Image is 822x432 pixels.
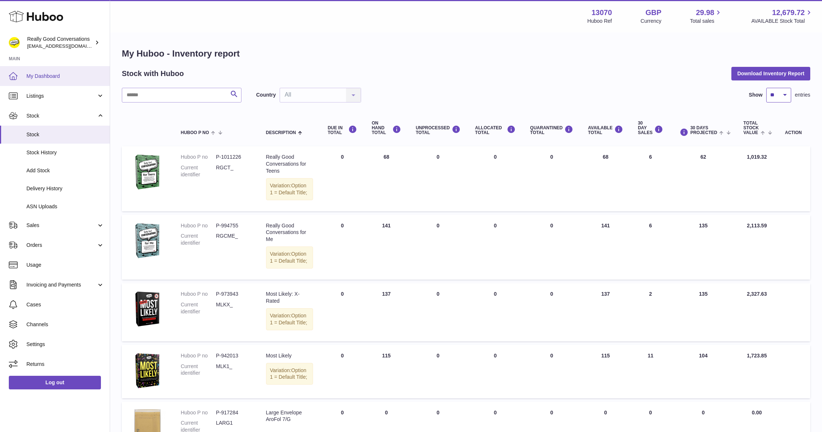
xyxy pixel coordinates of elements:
td: 0 [468,215,523,280]
td: 0 [408,283,468,341]
span: Add Stock [26,167,104,174]
dt: Huboo P no [181,291,216,298]
span: Stock History [26,149,104,156]
td: 0 [320,146,364,211]
span: Total stock value [743,121,759,136]
td: 62 [670,146,736,211]
div: Variation: [266,178,313,200]
span: Orders [26,242,97,249]
td: 141 [581,215,630,280]
td: 137 [581,283,630,341]
td: 2 [630,283,670,341]
dd: RGCT_ [216,164,251,178]
img: product image [129,291,166,327]
span: Total sales [690,18,723,25]
dt: Current identifier [181,233,216,246]
img: product image [129,222,166,259]
td: 0 [320,283,364,341]
label: Show [749,91,763,98]
span: Listings [26,93,97,100]
dt: Current identifier [181,363,216,377]
span: 2,327.63 [747,291,767,297]
span: 1,019.32 [747,154,767,160]
div: Large Envelope AroFol 7/G [266,409,313,423]
dt: Current identifier [181,164,216,178]
span: [EMAIL_ADDRESS][DOMAIN_NAME] [27,43,108,49]
span: Invoicing and Payments [26,281,97,288]
span: Usage [26,262,104,269]
dd: P-942013 [216,352,251,359]
div: Really Good Conversations [27,36,93,50]
div: QUARANTINED Total [530,125,574,135]
dd: MLKX_ [216,301,251,315]
dt: Huboo P no [181,409,216,416]
td: 6 [630,146,670,211]
dd: P-973943 [216,291,251,298]
span: 1,723.85 [747,353,767,359]
dt: Huboo P no [181,154,216,161]
span: entries [795,91,810,98]
div: AVAILABLE Total [588,125,623,135]
span: AVAILABLE Stock Total [751,18,813,25]
div: Variation: [266,308,313,330]
div: ALLOCATED Total [475,125,516,135]
dd: P-994755 [216,222,251,229]
img: product image [129,154,166,190]
div: Most Likely [266,352,313,359]
span: Returns [26,361,104,368]
span: 30 DAYS PROJECTED [690,126,717,135]
span: Settings [26,341,104,348]
span: 0 [550,154,553,160]
h1: My Huboo - Inventory report [122,48,810,60]
span: Option 1 = Default Title; [270,183,308,195]
td: 135 [670,283,736,341]
td: 141 [364,215,408,280]
a: 12,679.72 AVAILABLE Stock Total [751,8,813,25]
dd: MLK1_ [216,363,251,377]
td: 135 [670,215,736,280]
span: 0 [550,353,553,359]
td: 6 [630,215,670,280]
span: 29.98 [696,8,714,18]
td: 0 [320,215,364,280]
strong: GBP [645,8,661,18]
span: My Dashboard [26,73,104,80]
a: 29.98 Total sales [690,8,723,25]
td: 104 [670,345,736,398]
dd: RGCME_ [216,233,251,246]
span: Delivery History [26,185,104,192]
dt: Huboo P no [181,352,216,359]
img: hello@reallygoodconversations.co [9,37,20,48]
button: Download Inventory Report [731,67,810,80]
span: ASN Uploads [26,203,104,210]
label: Country [256,91,276,98]
dt: Huboo P no [181,222,216,229]
div: ON HAND Total [372,121,401,136]
td: 0 [408,215,468,280]
td: 0 [468,283,523,341]
div: Really Good Conversations for Me [266,222,313,243]
td: 0 [320,345,364,398]
td: 0 [408,345,468,398]
span: 0.00 [752,410,762,415]
span: 12,679.72 [772,8,805,18]
dd: P-1011226 [216,154,251,161]
td: 0 [468,345,523,398]
span: Cases [26,301,104,308]
div: Really Good Conversations for Teens [266,154,313,174]
td: 115 [364,345,408,398]
td: 0 [408,146,468,211]
span: Huboo P no [181,130,209,135]
div: 30 DAY SALES [638,121,663,136]
span: Stock [26,131,104,138]
span: 0 [550,410,553,415]
span: Stock [26,112,97,119]
div: DUE IN TOTAL [328,125,357,135]
img: product image [129,352,166,389]
div: Variation: [266,363,313,385]
span: Channels [26,321,104,328]
span: Sales [26,222,97,229]
td: 11 [630,345,670,398]
div: Currency [641,18,662,25]
span: 0 [550,223,553,228]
